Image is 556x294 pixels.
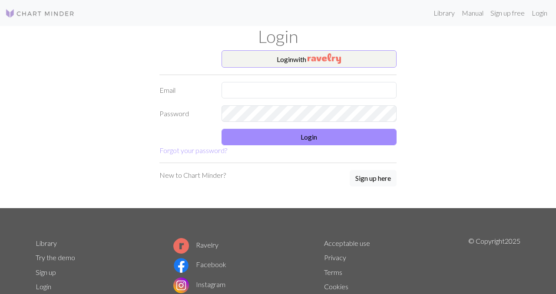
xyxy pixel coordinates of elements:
a: Sign up here [350,170,397,187]
a: Privacy [324,253,346,261]
label: Email [154,82,216,98]
a: Forgot your password? [159,146,227,154]
a: Instagram [173,280,225,288]
img: Instagram logo [173,278,189,293]
a: Manual [458,4,487,22]
button: Sign up here [350,170,397,186]
a: Ravelry [173,241,218,249]
a: Facebook [173,260,226,268]
a: Cookies [324,282,348,291]
p: New to Chart Minder? [159,170,226,180]
h1: Login [30,26,526,47]
label: Password [154,105,216,122]
a: Library [430,4,458,22]
img: Ravelry [308,53,341,64]
a: Acceptable use [324,239,370,247]
button: Loginwith [222,50,397,68]
a: Login [528,4,551,22]
img: Ravelry logo [173,238,189,254]
a: Sign up [36,268,56,276]
a: Terms [324,268,342,276]
a: Try the demo [36,253,75,261]
img: Logo [5,8,75,19]
img: Facebook logo [173,258,189,273]
button: Login [222,129,397,145]
a: Library [36,239,57,247]
a: Login [36,282,51,291]
a: Sign up free [487,4,528,22]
